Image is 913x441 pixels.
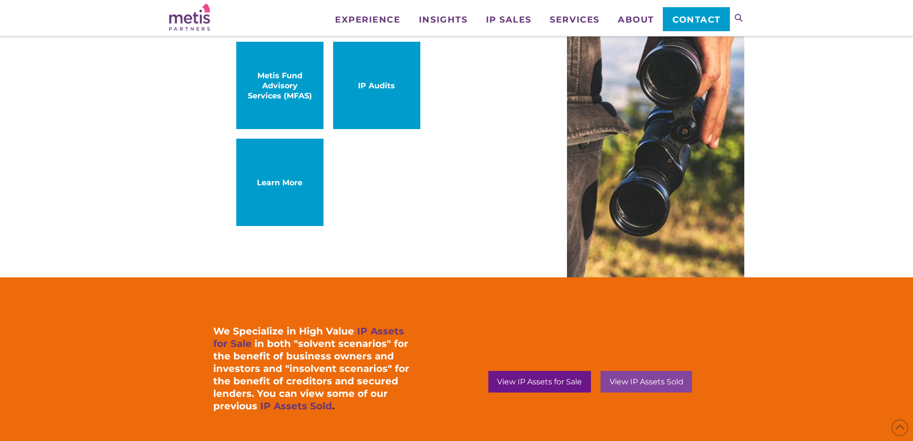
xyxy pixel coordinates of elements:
[550,15,599,24] span: Services
[260,400,332,412] a: IP Assets Sold
[169,3,210,31] img: Metis Partners
[236,139,324,226] a: Learn More
[486,15,532,24] span: IP Sales
[497,378,582,386] span: View IP Assets for Sale
[246,71,314,101] span: Metis Fund Advisory Services (MFAS)
[672,15,721,24] span: Contact
[488,371,591,392] a: View IP Assets for Sale
[246,178,314,188] span: Learn More
[213,338,409,412] span: in both "solvent scenarios" for the benefit of business owners and investors and "insolvent scena...
[343,81,411,91] span: IP Audits
[213,325,409,412] strong: .
[419,15,467,24] span: Insights
[335,15,400,24] span: Experience
[601,371,692,392] a: View IP Assets Sold
[618,15,654,24] span: About
[891,419,908,436] span: Back to Top
[663,7,729,31] a: Contact
[236,42,324,129] a: Metis Fund Advisory Services (MFAS)
[610,378,683,386] span: View IP Assets Sold
[333,42,420,129] a: IP Audits
[213,325,354,337] span: We Specialize in High Value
